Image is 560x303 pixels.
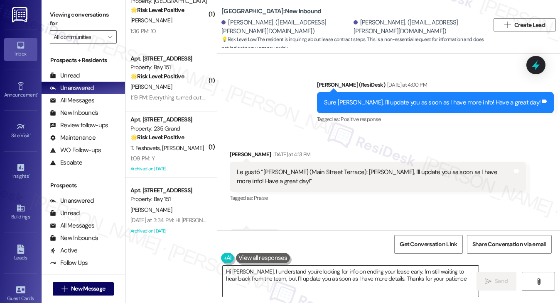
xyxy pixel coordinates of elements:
[4,201,37,223] a: Buildings
[30,131,31,137] span: •
[317,80,554,92] div: [PERSON_NAME] (ResiDesk)
[354,18,483,36] div: [PERSON_NAME]. ([EMAIL_ADDRESS][PERSON_NAME][DOMAIN_NAME])
[394,235,462,254] button: Get Conversation Link
[130,17,172,24] span: [PERSON_NAME]
[485,278,491,285] i: 
[37,91,38,97] span: •
[50,221,94,230] div: All Messages
[514,21,545,29] span: Create Lead
[130,195,207,204] div: Property: Bay 151
[271,150,311,159] div: [DATE] at 4:13 PM
[50,209,80,218] div: Unread
[221,7,321,16] b: [GEOGRAPHIC_DATA]: New Inbound
[50,8,117,30] label: Viewing conversations for
[50,133,96,142] div: Maintenance
[53,282,114,296] button: New Message
[385,80,427,89] div: [DATE] at 4:00 PM
[130,115,207,124] div: Apt. [STREET_ADDRESS]
[221,18,351,36] div: [PERSON_NAME]. ([EMAIL_ADDRESS][PERSON_NAME][DOMAIN_NAME])
[54,30,103,44] input: All communities
[130,164,208,174] div: Archived on [DATE]
[61,286,68,292] i: 
[324,98,541,107] div: Sure [PERSON_NAME], I'll update you as soon as I have more info! Have a great day!
[230,150,526,162] div: [PERSON_NAME]
[12,7,29,22] img: ResiDesk Logo
[494,18,556,32] button: Create Lead
[130,206,172,213] span: [PERSON_NAME]
[50,71,80,80] div: Unread
[504,22,511,28] i: 
[317,113,554,125] div: Tagged as:
[130,27,156,35] div: 1:36 PM: 10
[50,146,101,155] div: WO Follow-ups
[50,158,82,167] div: Escalate
[4,120,37,142] a: Site Visit •
[130,155,155,162] div: 1:09 PM: Y
[476,272,517,291] button: Send
[400,240,457,249] span: Get Conversation Link
[29,172,30,178] span: •
[130,83,172,90] span: [PERSON_NAME]
[254,194,268,201] span: Praise
[130,124,207,133] div: Property: 235 Grand
[130,133,184,141] strong: 🌟 Risk Level: Positive
[50,246,78,255] div: Active
[221,36,256,43] strong: 💡 Risk Level: Low
[42,181,125,190] div: Prospects
[71,284,105,293] span: New Message
[50,121,108,130] div: Review follow-ups
[130,226,208,236] div: Archived on [DATE]
[4,38,37,61] a: Inbox
[50,96,94,105] div: All Messages
[130,6,184,14] strong: 🌟 Risk Level: Positive
[50,84,94,92] div: Unanswered
[50,109,98,117] div: New Inbounds
[130,186,207,195] div: Apt. [STREET_ADDRESS]
[495,277,508,286] span: Send
[50,259,88,267] div: Follow Ups
[50,234,98,242] div: New Inbounds
[130,144,162,152] span: T. Feshovets
[162,144,204,152] span: [PERSON_NAME]
[130,94,485,101] div: 1:19 PM: Everything turned out great! Love the new washing machine. I already did two loads and i...
[230,192,526,204] div: Tagged as:
[237,168,512,186] div: Le gustó “[PERSON_NAME] (Main Street Terrace): [PERSON_NAME], I'll update you as soon as I have m...
[108,34,112,40] i: 
[130,54,207,63] div: Apt. [STREET_ADDRESS]
[50,196,94,205] div: Unanswered
[4,242,37,264] a: Leads
[223,266,479,297] textarea: Hi [PERSON_NAME], I understand you're looking for info on ending your lease early. I'm still wait...
[130,63,207,72] div: Property: Bay 151
[535,278,542,285] i: 
[341,116,381,123] span: Positive response
[472,240,546,249] span: Share Conversation via email
[221,35,489,53] span: : The resident is inquiring about lease contract steps. This is a non-essential request for infor...
[4,160,37,183] a: Insights •
[130,73,184,80] strong: 🌟 Risk Level: Positive
[42,56,125,65] div: Prospects + Residents
[467,235,552,254] button: Share Conversation via email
